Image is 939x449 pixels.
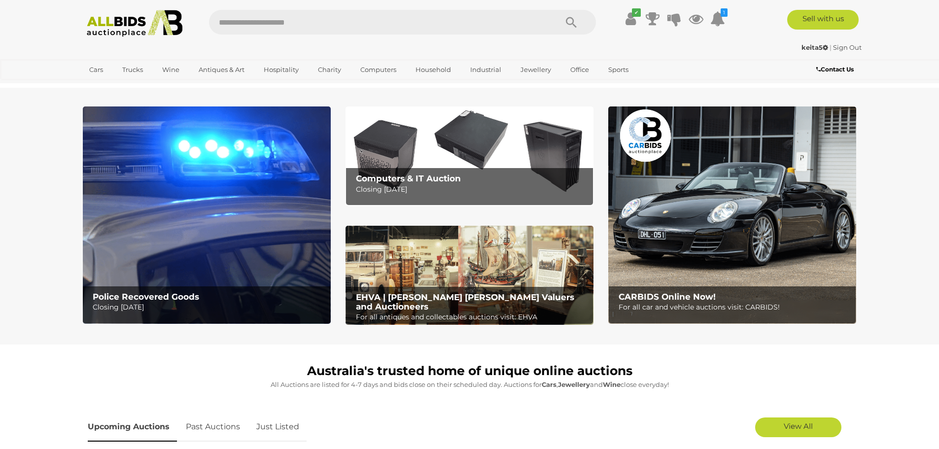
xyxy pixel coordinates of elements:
a: Office [564,62,595,78]
a: Sports [602,62,635,78]
a: Computers [354,62,403,78]
a: [GEOGRAPHIC_DATA] [83,78,166,94]
strong: keita5 [801,43,828,51]
a: Sign Out [833,43,862,51]
b: CARBIDS Online Now! [619,292,716,302]
a: Just Listed [249,413,307,442]
a: Jewellery [514,62,557,78]
p: Closing [DATE] [356,183,588,196]
img: Allbids.com.au [81,10,188,37]
a: keita5 [801,43,830,51]
a: 1 [710,10,725,28]
i: ✔ [632,8,641,17]
p: For all antiques and collectables auctions visit: EHVA [356,311,588,323]
img: EHVA | Evans Hastings Valuers and Auctioneers [346,226,593,325]
img: Computers & IT Auction [346,106,593,206]
a: Police Recovered Goods Police Recovered Goods Closing [DATE] [83,106,331,324]
p: All Auctions are listed for 4-7 days and bids close on their scheduled day. Auctions for , and cl... [88,379,852,390]
strong: Wine [603,380,621,388]
a: Industrial [464,62,508,78]
b: Police Recovered Goods [93,292,199,302]
p: For all car and vehicle auctions visit: CARBIDS! [619,301,851,313]
a: ✔ [624,10,638,28]
a: Antiques & Art [192,62,251,78]
a: Charity [312,62,348,78]
img: CARBIDS Online Now! [608,106,856,324]
button: Search [547,10,596,35]
a: CARBIDS Online Now! CARBIDS Online Now! For all car and vehicle auctions visit: CARBIDS! [608,106,856,324]
a: Past Auctions [178,413,247,442]
strong: Cars [542,380,556,388]
a: Cars [83,62,109,78]
a: EHVA | Evans Hastings Valuers and Auctioneers EHVA | [PERSON_NAME] [PERSON_NAME] Valuers and Auct... [346,226,593,325]
a: Contact Us [816,64,856,75]
p: Closing [DATE] [93,301,325,313]
b: Computers & IT Auction [356,173,461,183]
a: Household [409,62,457,78]
a: Wine [156,62,186,78]
span: | [830,43,832,51]
a: Hospitality [257,62,305,78]
h1: Australia's trusted home of unique online auctions [88,364,852,378]
a: Trucks [116,62,149,78]
a: View All [755,417,841,437]
img: Police Recovered Goods [83,106,331,324]
b: EHVA | [PERSON_NAME] [PERSON_NAME] Valuers and Auctioneers [356,292,574,311]
span: View All [784,421,813,431]
a: Upcoming Auctions [88,413,177,442]
a: Sell with us [787,10,859,30]
strong: Jewellery [558,380,590,388]
b: Contact Us [816,66,854,73]
i: 1 [721,8,728,17]
a: Computers & IT Auction Computers & IT Auction Closing [DATE] [346,106,593,206]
